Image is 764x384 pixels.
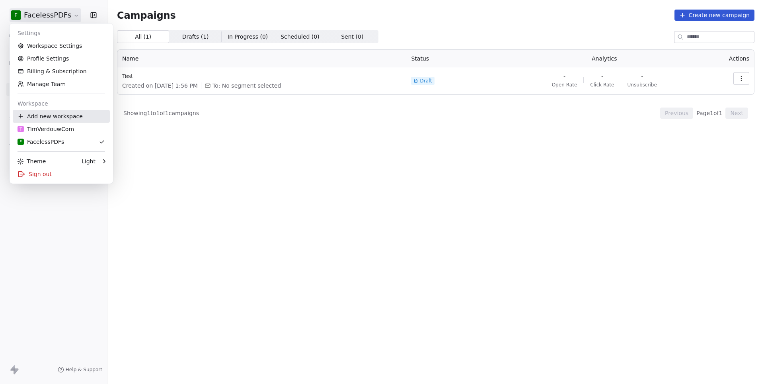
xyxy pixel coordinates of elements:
span: F [19,139,22,145]
span: T [19,126,22,132]
div: Sign out [13,168,110,180]
div: Theme [18,157,46,165]
div: TimVerdouwCom [18,125,74,133]
a: Workspace Settings [13,39,110,52]
div: FacelessPDFs [18,138,64,146]
a: Manage Team [13,78,110,90]
a: Profile Settings [13,52,110,65]
div: Settings [13,27,110,39]
div: Light [82,157,95,165]
div: Workspace [13,97,110,110]
div: Add new workspace [13,110,110,123]
a: Billing & Subscription [13,65,110,78]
